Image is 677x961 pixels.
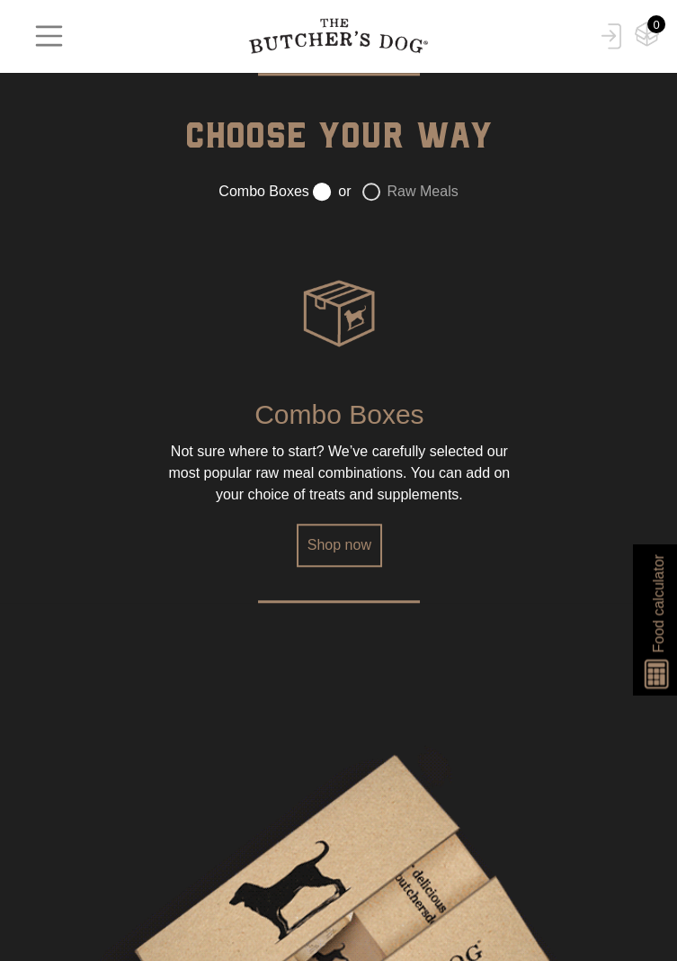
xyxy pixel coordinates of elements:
a: Shop now [297,524,382,567]
div: 0 [647,15,665,33]
label: or [313,183,351,201]
div: Choose your way [185,109,493,181]
div: Not sure where to start? We’ve carefully selected our most popular raw meal combinations. You can... [159,441,519,506]
label: Raw Meals [362,183,459,201]
img: TBD_Cart-Empty.png [635,22,659,47]
span: Food calculator [647,554,669,652]
div: Combo Boxes [254,385,423,441]
label: Combo Boxes [218,181,309,202]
